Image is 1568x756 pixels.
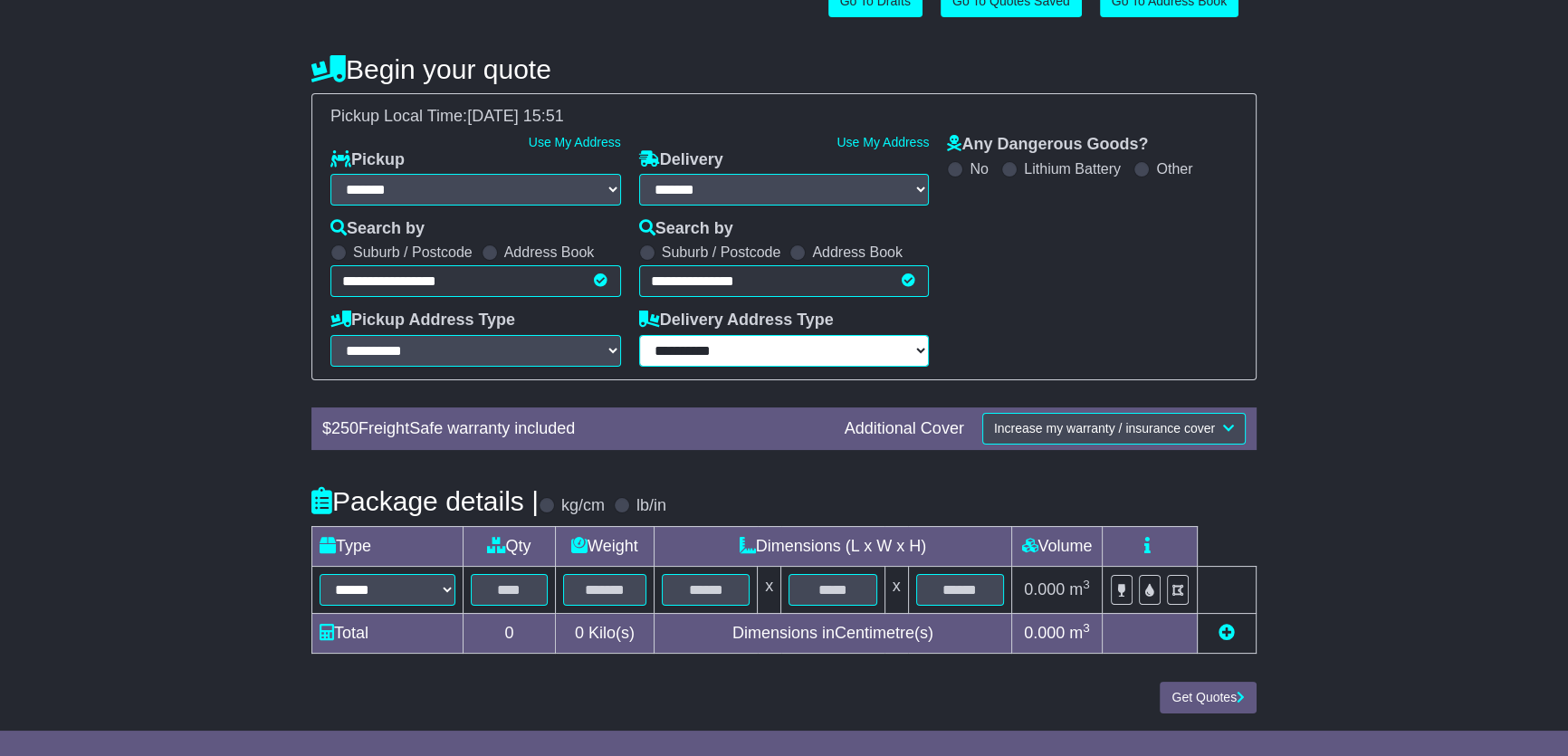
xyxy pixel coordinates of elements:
[1156,160,1192,177] label: Other
[464,526,556,566] td: Qty
[529,135,621,149] a: Use My Address
[1160,682,1257,713] button: Get Quotes
[654,526,1011,566] td: Dimensions (L x W x H)
[982,413,1246,445] button: Increase my warranty / insurance cover
[654,613,1011,653] td: Dimensions in Centimetre(s)
[947,135,1148,155] label: Any Dangerous Goods?
[312,526,464,566] td: Type
[836,419,973,439] div: Additional Cover
[1024,624,1065,642] span: 0.000
[504,244,595,261] label: Address Book
[1024,580,1065,598] span: 0.000
[464,613,556,653] td: 0
[555,526,654,566] td: Weight
[313,419,836,439] div: $ FreightSafe warranty included
[970,160,988,177] label: No
[312,613,464,653] td: Total
[555,613,654,653] td: Kilo(s)
[331,419,359,437] span: 250
[311,54,1257,84] h4: Begin your quote
[311,486,539,516] h4: Package details |
[575,624,584,642] span: 0
[812,244,903,261] label: Address Book
[662,244,781,261] label: Suburb / Postcode
[330,219,425,239] label: Search by
[994,421,1215,435] span: Increase my warranty / insurance cover
[467,107,564,125] span: [DATE] 15:51
[636,496,666,516] label: lb/in
[1219,624,1235,642] a: Add new item
[321,107,1247,127] div: Pickup Local Time:
[561,496,605,516] label: kg/cm
[353,244,473,261] label: Suburb / Postcode
[1011,526,1102,566] td: Volume
[884,566,908,613] td: x
[1083,621,1090,635] sup: 3
[1024,160,1121,177] label: Lithium Battery
[837,135,929,149] a: Use My Address
[639,219,733,239] label: Search by
[330,311,515,330] label: Pickup Address Type
[1069,624,1090,642] span: m
[1083,578,1090,591] sup: 3
[639,311,834,330] label: Delivery Address Type
[639,150,723,170] label: Delivery
[758,566,781,613] td: x
[1069,580,1090,598] span: m
[330,150,405,170] label: Pickup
